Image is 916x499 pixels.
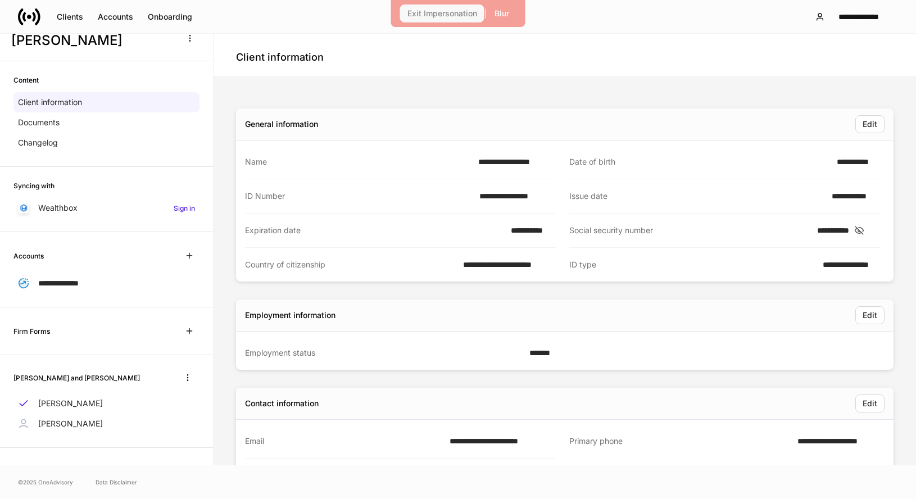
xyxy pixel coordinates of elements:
div: General information [245,119,318,130]
div: Name [245,156,471,167]
div: Exit Impersonation [407,10,477,17]
button: Blur [487,4,516,22]
span: © 2025 OneAdvisory [18,478,73,487]
div: Expiration date [245,225,504,236]
p: Documents [18,117,60,128]
a: [PERSON_NAME] [13,393,199,414]
p: Wealthbox [38,202,78,214]
div: Date of birth [569,156,830,167]
h6: Syncing with [13,180,55,191]
div: Contact information [245,398,319,409]
div: Clients [57,13,83,21]
div: Employment information [245,310,335,321]
a: Changelog [13,133,199,153]
button: Accounts [90,8,140,26]
button: Edit [855,115,885,133]
div: ID Number [245,190,473,202]
button: Clients [49,8,90,26]
h6: Accounts [13,251,44,261]
button: Edit [855,306,885,324]
button: Onboarding [140,8,199,26]
a: Documents [13,112,199,133]
p: Client information [18,97,82,108]
div: Issue date [569,190,825,202]
div: Edit [863,311,877,319]
div: Social security number [569,225,810,236]
div: Blur [495,10,509,17]
h4: Client information [236,51,324,64]
div: Primary phone [569,436,791,447]
p: Changelog [18,137,58,148]
div: Edit [863,120,877,128]
h6: [PERSON_NAME] and [PERSON_NAME] [13,373,140,383]
h3: [PERSON_NAME] [11,31,174,49]
button: Exit Impersonation [400,4,484,22]
div: Onboarding [148,13,192,21]
div: Accounts [98,13,133,21]
div: Employment status [245,347,523,359]
a: Data Disclaimer [96,478,137,487]
div: ID type [569,259,816,270]
div: Edit [863,400,877,407]
h6: Firm Forms [13,326,50,337]
a: WealthboxSign in [13,198,199,218]
button: Edit [855,394,885,412]
p: [PERSON_NAME] [38,418,103,429]
a: [PERSON_NAME] [13,414,199,434]
h6: Content [13,75,39,85]
a: Client information [13,92,199,112]
h6: Sign in [174,203,195,214]
div: Country of citizenship [245,259,456,270]
p: [PERSON_NAME] [38,398,103,409]
div: Email [245,436,443,447]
